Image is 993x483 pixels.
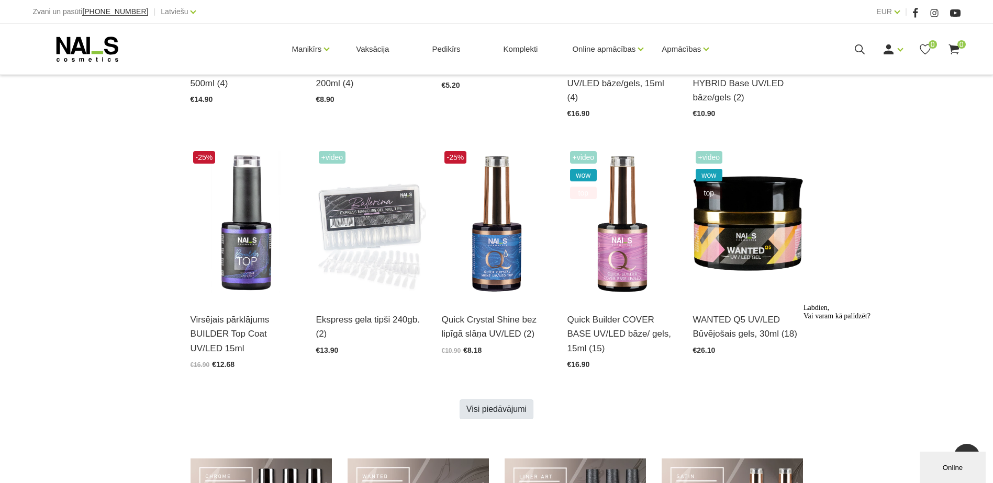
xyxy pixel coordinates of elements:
a: Vaksācija [348,24,397,74]
span: | [905,5,907,18]
span: +Video [570,151,597,164]
a: Komplekti [495,24,546,74]
span: €14.90 [191,95,213,103]
a: 0 [919,43,932,56]
div: Labdien,Vai varam kā palīdzēt? [4,4,193,21]
span: €8.90 [316,95,334,103]
span: 0 [929,40,937,49]
span: €8.18 [463,346,482,354]
span: €12.68 [212,360,235,369]
a: Quick Crystal Shine bez lipīgā slāņa UV/LED (2) [442,313,552,341]
span: wow [696,169,723,181]
span: +Video [696,151,723,164]
img: Builder Top virsējais pārklājums bez lipīgā slāņa gellakas/gela pārklājuma izlīdzināšanai un nost... [191,148,300,300]
a: Visi piedāvājumi [460,399,533,419]
span: | [153,5,155,18]
a: Ekspress gela tipši 240gb. (2) [316,313,426,341]
span: €10.90 [693,109,716,118]
img: Virsējais pārklājums bez lipīgā slāņa un UV zilā pārklājuma. Nodrošina izcilu spīdumu manikīram l... [442,148,552,300]
span: +Video [319,151,346,164]
span: €16.90 [567,360,590,369]
a: Roku un ķermeņa losjons, 500ml (4) [191,62,300,90]
span: 0 [957,40,966,49]
span: -25% [444,151,467,164]
a: Manikīrs [292,28,322,70]
a: Pedikīrs [423,24,468,74]
span: €16.90 [191,361,210,369]
a: Latviešu [161,5,188,18]
img: Gels WANTED NAILS cosmetics tehniķu komanda ir radījusi gelu, kas ilgi jau ir katra meistara mekl... [693,148,803,300]
a: Online apmācības [572,28,635,70]
a: Apmācības [662,28,701,70]
span: [PHONE_NUMBER] [82,7,148,16]
span: top [696,187,723,199]
span: top [570,187,597,199]
a: Quick Builder Clear HYBRID Base UV/LED bāze/gels (2) [693,62,803,105]
span: Labdien, Vai varam kā palīdzēt? [4,4,71,20]
span: €13.90 [316,346,339,354]
a: Quick Builder NUDE BASE UV/LED bāze/gels, 15ml (4) [567,62,677,105]
a: Roku un ķermeņa losjons, 200ml (4) [316,62,426,90]
a: 0 [947,43,961,56]
img: Ekpress gela tipši pieaudzēšanai 240 gab.Gela nagu pieaudzēšana vēl nekad nav bijusi tik vienkārš... [316,148,426,300]
span: €10.90 [442,347,461,354]
iframe: chat widget [799,300,988,446]
span: -25% [193,151,216,164]
span: €16.90 [567,109,590,118]
div: Zvani un pasūti [32,5,148,18]
a: Quick Builder COVER BASE UV/LED bāze/ gels, 15ml (15) [567,313,677,355]
a: Virsējais pārklājums BUILDER Top Coat UV/LED 15ml [191,313,300,355]
a: [PHONE_NUMBER] [82,8,148,16]
span: wow [570,169,597,181]
a: WANTED Q5 UV/LED Būvējošais gels, 30ml (18) [693,313,803,341]
a: EUR [876,5,892,18]
span: €26.10 [693,346,716,354]
img: Šī brīža iemīlētākais produkts, kas nepieviļ nevienu meistaru.Perfektas noturības kamuflāžas bāze... [567,148,677,300]
span: €5.20 [442,81,460,89]
iframe: chat widget [920,450,988,483]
